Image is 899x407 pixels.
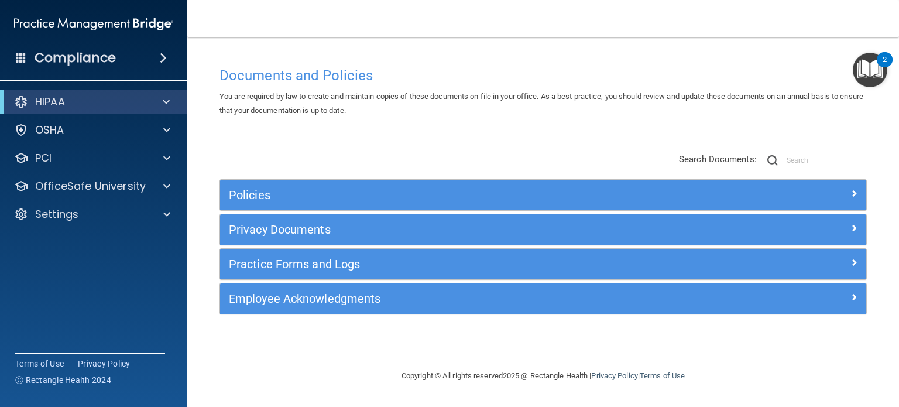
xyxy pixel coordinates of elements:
[15,374,111,386] span: Ⓒ Rectangle Health 2024
[229,289,857,308] a: Employee Acknowledgments
[229,189,696,201] h5: Policies
[14,95,170,109] a: HIPAA
[229,186,857,204] a: Policies
[229,220,857,239] a: Privacy Documents
[78,358,131,370] a: Privacy Policy
[883,60,887,75] div: 2
[35,123,64,137] p: OSHA
[14,123,170,137] a: OSHA
[330,357,757,395] div: Copyright © All rights reserved 2025 @ Rectangle Health | |
[219,68,867,83] h4: Documents and Policies
[14,151,170,165] a: PCI
[853,53,887,87] button: Open Resource Center, 2 new notifications
[787,152,867,169] input: Search
[14,179,170,193] a: OfficeSafe University
[697,324,885,371] iframe: Drift Widget Chat Controller
[35,179,146,193] p: OfficeSafe University
[219,92,863,115] span: You are required by law to create and maintain copies of these documents on file in your office. ...
[229,258,696,271] h5: Practice Forms and Logs
[640,371,685,380] a: Terms of Use
[14,207,170,221] a: Settings
[229,292,696,305] h5: Employee Acknowledgments
[35,50,116,66] h4: Compliance
[35,151,52,165] p: PCI
[35,95,65,109] p: HIPAA
[767,155,778,166] img: ic-search.3b580494.png
[679,154,757,165] span: Search Documents:
[591,371,637,380] a: Privacy Policy
[14,12,173,36] img: PMB logo
[15,358,64,370] a: Terms of Use
[35,207,78,221] p: Settings
[229,223,696,236] h5: Privacy Documents
[229,255,857,273] a: Practice Forms and Logs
